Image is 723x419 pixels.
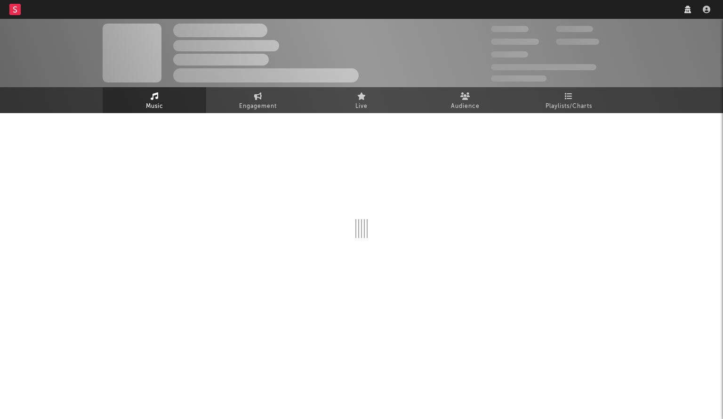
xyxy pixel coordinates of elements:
a: Music [103,87,206,113]
a: Live [310,87,413,113]
span: Jump Score: 85.0 [491,75,546,82]
span: 50,000,000 Monthly Listeners [491,64,596,70]
span: 1,000,000 [556,39,599,45]
a: Engagement [206,87,310,113]
span: 50,000,000 [491,39,539,45]
a: Playlists/Charts [517,87,620,113]
span: Audience [451,101,480,112]
span: Music [146,101,163,112]
a: Audience [413,87,517,113]
span: Live [355,101,368,112]
span: Engagement [239,101,277,112]
span: 300,000 [491,26,529,32]
span: 100,000 [491,51,528,58]
span: 100,000 [556,26,593,32]
span: Playlists/Charts [546,101,592,112]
